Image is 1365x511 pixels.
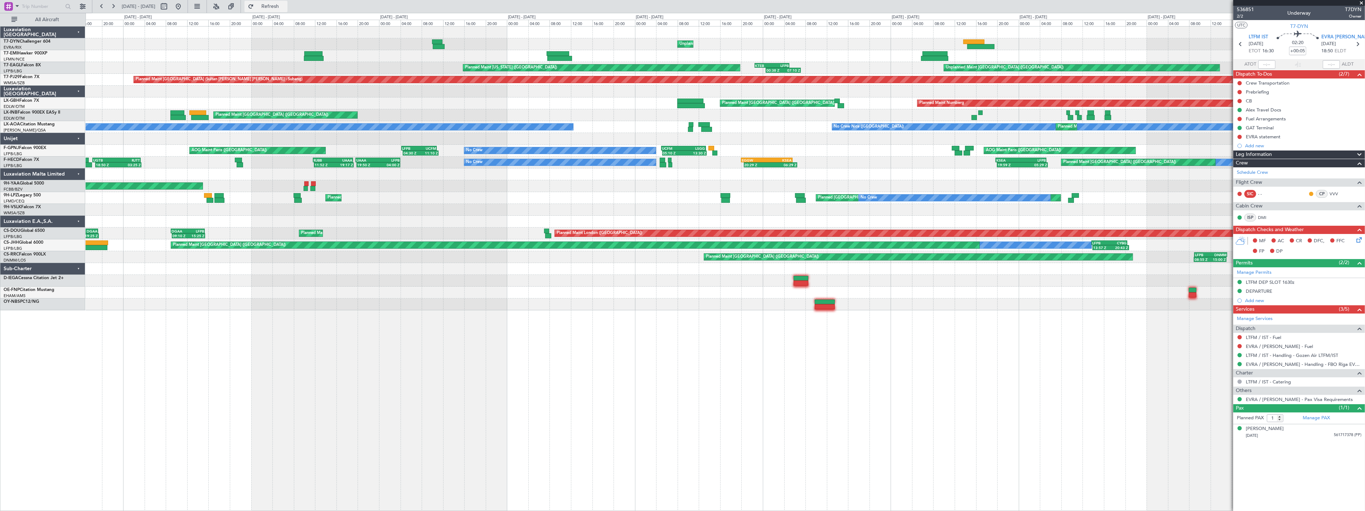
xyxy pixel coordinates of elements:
div: 16:00 [208,20,230,26]
div: 20:00 [102,20,124,26]
a: Manage Services [1237,315,1273,323]
a: EDLW/DTM [4,116,25,121]
div: 08:55 Z [1195,257,1210,262]
span: OE-FNP [4,288,20,292]
div: 20:00 [741,20,763,26]
a: Manage Permits [1237,269,1272,276]
div: Underway [1288,10,1311,17]
span: (2/2) [1339,259,1350,266]
div: 06:29 Z [770,163,797,167]
span: MF [1259,238,1266,245]
div: 04:00 [401,20,422,26]
a: VVV [1330,191,1346,197]
div: Planned Maint London ([GEOGRAPHIC_DATA]) [557,228,642,239]
div: 04:00 [912,20,934,26]
div: 04:00 [1168,20,1190,26]
span: T7-PJ29 [4,75,20,79]
div: 04:00 [528,20,550,26]
span: FP [1259,248,1264,255]
a: T7-DYNChallenger 604 [4,39,50,44]
div: UCFM [662,146,683,151]
div: DGAA [81,229,97,233]
div: Crew Transportation [1246,80,1289,86]
span: LTFM IST [1249,34,1268,41]
div: AOG Maint Paris ([GEOGRAPHIC_DATA]) [192,145,267,156]
span: 16:30 [1263,48,1274,55]
a: WMSA/SZB [4,80,25,86]
a: LFMD/CEQ [4,199,24,204]
div: 12:00 [955,20,976,26]
a: LX-INBFalcon 900EX EASy II [4,110,60,115]
div: 11:52 Z [315,163,334,167]
div: KSEA [996,158,1021,162]
input: Trip Number [22,1,63,12]
div: 00:00 [507,20,528,26]
div: 16:00 [1104,20,1126,26]
div: Planned Maint [GEOGRAPHIC_DATA] ([GEOGRAPHIC_DATA]) [216,110,328,120]
div: 08:00 [294,20,315,26]
div: No Crew [861,192,877,203]
div: 12:00 [1083,20,1104,26]
span: Charter [1236,369,1253,377]
div: EVRA statement [1246,134,1281,140]
span: FFC [1336,238,1345,245]
div: 16:00 [592,20,614,26]
a: OY-NBSPC12/NG [4,300,39,304]
span: ETOT [1249,48,1261,55]
div: [DATE] - [DATE] [252,14,280,20]
span: Dispatch Checks and Weather [1236,226,1304,234]
div: 20:00 [358,20,379,26]
a: Schedule Crew [1237,169,1268,176]
div: - - [1258,191,1274,197]
div: 08:00 [1189,20,1211,26]
span: CS-DOU [4,229,20,233]
a: LFPB/LBG [4,163,22,168]
div: DGAA [171,229,188,233]
div: 20:43 Z [1111,245,1128,250]
span: All Aircraft [19,17,76,22]
span: CR [1296,238,1302,245]
div: LSGG [683,146,705,151]
div: 04:00 [272,20,294,26]
a: CS-JHHGlobal 6000 [4,240,43,245]
div: LFPB [378,158,400,162]
span: T7-DYN [1290,23,1308,30]
span: F-GPNJ [4,146,19,150]
span: Pax [1236,404,1244,412]
div: [DATE] - [DATE] [508,14,536,20]
div: Planned Maint Nurnberg [919,98,964,109]
div: LFPB [188,229,204,233]
span: Dispatch To-Dos [1236,70,1272,78]
span: Refresh [255,4,285,9]
div: Fuel Arrangements [1246,116,1286,122]
div: GAT Terminal [1246,125,1274,131]
div: 20:00 [997,20,1019,26]
div: 12:00 [315,20,337,26]
span: [DATE] [1246,433,1258,438]
div: Unplanned Maint [GEOGRAPHIC_DATA] (Riga Intl) [679,39,771,49]
span: 2/2 [1237,13,1254,19]
span: [DATE] [1321,40,1336,48]
div: Planned Maint [GEOGRAPHIC_DATA] ([GEOGRAPHIC_DATA]) [173,240,286,250]
span: T7-DYN [4,39,20,44]
input: --:-- [1258,60,1276,69]
div: 04:00 [1040,20,1061,26]
div: Planned Maint [GEOGRAPHIC_DATA] ([GEOGRAPHIC_DATA]) [1063,157,1176,168]
div: DNMM [1211,253,1226,257]
label: Planned PAX [1237,415,1264,422]
span: Leg Information [1236,151,1272,159]
a: F-HECDFalcon 7X [4,158,39,162]
div: UAAA [356,158,378,162]
a: CS-RRCFalcon 900LX [4,252,46,257]
a: LFPB/LBG [4,68,22,74]
span: ATOT [1245,61,1257,68]
div: 12:00 [187,20,209,26]
div: 16:00 [337,20,358,26]
div: [DATE] - [DATE] [124,14,152,20]
div: 16:00 [464,20,486,26]
div: 13:30 Z [684,151,706,155]
div: [DATE] - [DATE] [636,14,664,20]
div: 05:10 Z [663,151,684,155]
div: DEPARTURE [1246,288,1272,294]
div: No Crew [466,157,483,168]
